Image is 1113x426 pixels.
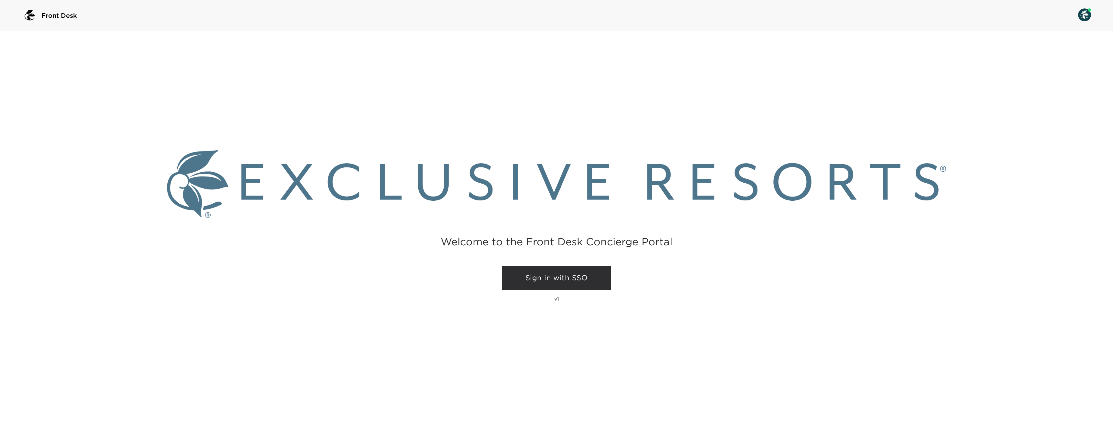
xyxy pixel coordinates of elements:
[554,295,559,302] p: v1
[502,266,611,290] a: Sign in with SSO
[22,8,38,23] img: logo
[1078,8,1091,21] img: User
[441,237,672,247] h2: Welcome to the Front Desk Concierge Portal
[167,150,946,218] img: Exclusive Resorts logo
[41,11,77,20] span: Front Desk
